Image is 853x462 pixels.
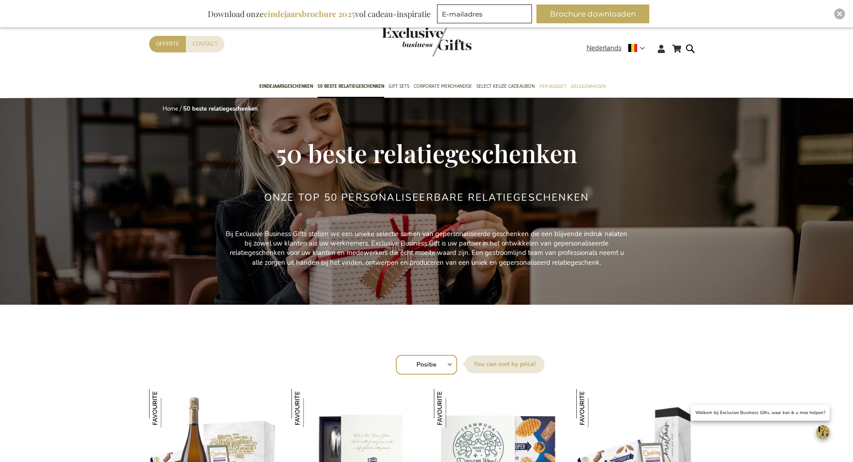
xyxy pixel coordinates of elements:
img: Exclusive Business gifts logo [382,27,472,56]
span: 50 beste relatiegeschenken [276,136,577,169]
div: Download onze vol cadeau-inspiratie [204,4,435,23]
img: Gepersonaliseerd Zeeuws Mosselbestek [291,389,330,427]
div: Nederlands [587,43,651,53]
a: Home [163,105,178,113]
span: Nederlands [587,43,622,53]
img: Close [837,11,842,17]
input: E-mailadres [437,4,532,23]
p: Bij Exclusive Business Gifts stellen we een unieke selectie samen van gepersonaliseerde geschenke... [225,229,628,268]
button: Brochure downloaden [536,4,649,23]
form: marketing offers and promotions [437,4,535,26]
img: Jules Destrooper Jules' Finest Geschenkbox [434,389,472,427]
span: Per Budget [539,82,566,91]
span: Corporate Merchandise [414,82,472,91]
div: Close [834,9,845,19]
label: Sorteer op [465,355,544,373]
span: Select Keuze Cadeaubon [476,82,535,91]
a: store logo [382,27,427,56]
span: Gift Sets [389,82,409,91]
b: eindejaarsbrochure 2025 [264,9,355,19]
strong: 50 beste relatiegeschenken [183,105,258,113]
span: Eindejaarsgeschenken [259,82,313,91]
span: Gelegenheden [570,82,605,91]
h2: Onze TOP 50 Personaliseerbare Relatiegeschenken [264,192,589,203]
a: Contact [186,36,224,52]
img: Sparkling Temptations Box [149,389,188,427]
a: Offerte [149,36,186,52]
span: 50 beste relatiegeschenken [317,82,384,91]
img: The Perfect Temptations Box [576,389,615,427]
